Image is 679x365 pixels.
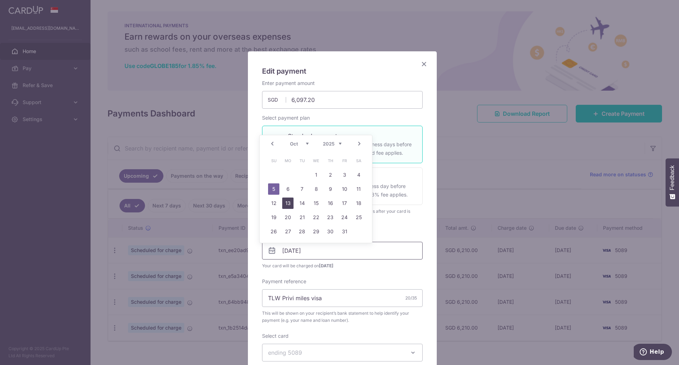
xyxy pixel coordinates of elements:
a: 18 [353,198,364,209]
input: 0.00 [262,91,423,109]
span: Thursday [325,155,336,166]
a: 25 [353,212,364,223]
a: 21 [296,212,308,223]
a: 30 [325,226,336,237]
a: 9 [325,183,336,195]
a: 20 [282,212,294,223]
span: Friday [339,155,350,166]
a: 16 [325,198,336,209]
a: 27 [282,226,294,237]
span: Monday [282,155,294,166]
p: Standard payment [288,132,414,140]
a: 6 [282,183,294,195]
a: 24 [339,212,350,223]
label: Enter payment amount [262,80,315,87]
a: 28 [296,226,308,237]
a: 22 [311,212,322,223]
a: 17 [339,198,350,209]
a: 2 [325,169,336,181]
a: 12 [268,198,279,209]
a: 19 [268,212,279,223]
a: 14 [296,198,308,209]
span: Sunday [268,155,279,166]
a: 4 [353,169,364,181]
span: SGD [268,96,286,103]
h5: Edit payment [262,65,423,77]
a: 10 [339,183,350,195]
span: Tuesday [296,155,308,166]
a: 7 [296,183,308,195]
a: 11 [353,183,364,195]
a: 8 [311,183,322,195]
a: 31 [339,226,350,237]
a: 1 [311,169,322,181]
span: Feedback [669,165,675,190]
div: 20/35 [405,295,417,302]
span: Saturday [353,155,364,166]
span: Your card will be charged on [262,262,423,269]
a: 29 [311,226,322,237]
a: Prev [268,139,277,148]
iframe: Opens a widget where you can find more information [634,344,672,361]
span: Wednesday [311,155,322,166]
span: This will be shown on your recipient’s bank statement to help identify your payment (e.g. your na... [262,310,423,324]
label: Select card [262,332,289,340]
label: Payment reference [262,278,306,285]
a: Next [355,139,364,148]
button: Close [420,60,428,68]
a: 15 [311,198,322,209]
a: 23 [325,212,336,223]
a: 5 [268,183,279,195]
a: 26 [268,226,279,237]
span: [DATE] [319,263,333,268]
input: DD / MM / YYYY [262,242,423,260]
button: Feedback - Show survey [666,158,679,206]
span: ending 5089 [268,349,302,356]
label: Select payment plan [262,114,310,121]
a: 3 [339,169,350,181]
a: 13 [282,198,294,209]
button: ending 5089 [262,344,423,361]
